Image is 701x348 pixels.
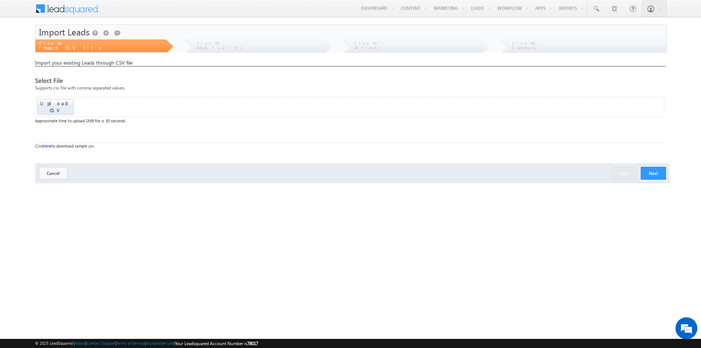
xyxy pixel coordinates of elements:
span: 78017 [247,341,258,346]
span: Map fields [197,45,245,51]
span: Actions [355,45,383,51]
span: © 2025 LeadSquared | | | | | [35,340,258,347]
span: Summary [512,45,539,51]
button: Cancel [39,167,68,180]
div: Supports csv file with comma separated values. [35,84,666,97]
span: Step 04 [512,41,535,45]
span: Step 02 [197,41,219,45]
div: Click to download sample csv [35,142,666,149]
button: Back [612,167,637,180]
a: Terms of Service [116,341,145,345]
a: Contact Support [87,341,115,345]
div: Import your existing Leads through CSV file [35,60,666,66]
span: Step 03 [355,41,377,45]
span: Step 01 [39,41,60,45]
div: Import Leads [35,25,666,39]
div: Approximate time to upload 2MB file is 30 seconds. [35,118,666,124]
button: Next [641,167,666,180]
a: Acceptable Use [146,341,174,345]
span: Import CSV File [39,45,103,51]
span: Upload CSV [40,100,71,113]
a: here [43,144,51,148]
div: Select File [35,77,666,84]
a: About [75,341,85,345]
span: Your Leadsquared Account Number is [175,341,258,346]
